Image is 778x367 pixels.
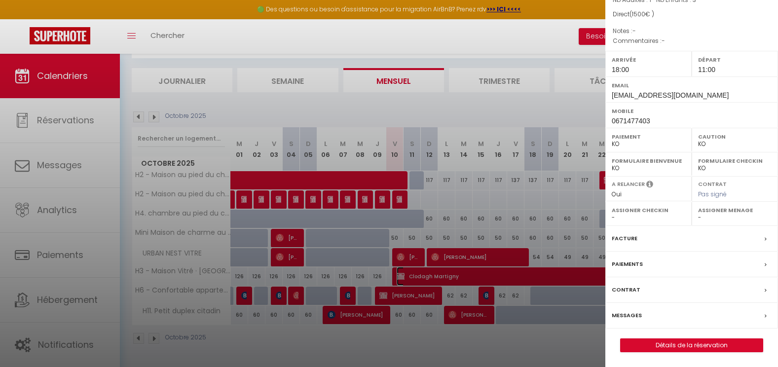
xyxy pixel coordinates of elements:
[612,205,685,215] label: Assigner Checkin
[612,310,642,321] label: Messages
[698,190,727,198] span: Pas signé
[630,10,654,18] span: ( € )
[612,259,643,269] label: Paiements
[698,55,772,65] label: Départ
[621,339,763,352] a: Détails de la réservation
[612,66,629,73] span: 18:00
[698,180,727,186] label: Contrat
[612,55,685,65] label: Arrivée
[613,36,771,46] p: Commentaires :
[612,156,685,166] label: Formulaire Bienvenue
[612,132,685,142] label: Paiement
[612,180,645,188] label: A relancer
[612,91,729,99] span: [EMAIL_ADDRESS][DOMAIN_NAME]
[698,205,772,215] label: Assigner Menage
[612,106,772,116] label: Mobile
[698,132,772,142] label: Caution
[632,10,645,18] span: 1500
[612,233,637,244] label: Facture
[612,80,772,90] label: Email
[612,117,650,125] span: 0671477403
[613,26,771,36] p: Notes :
[613,10,771,19] div: Direct
[698,156,772,166] label: Formulaire Checkin
[662,37,665,45] span: -
[612,285,640,295] label: Contrat
[620,338,763,352] button: Détails de la réservation
[646,180,653,191] i: Sélectionner OUI si vous souhaiter envoyer les séquences de messages post-checkout
[698,66,715,73] span: 11:00
[632,27,636,35] span: -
